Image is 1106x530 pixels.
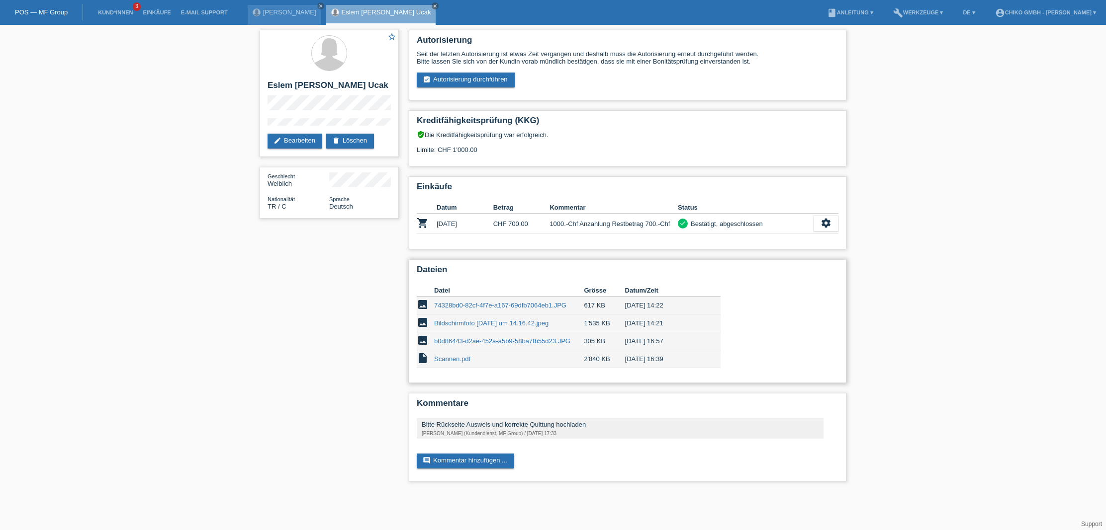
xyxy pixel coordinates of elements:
h2: Kreditfähigkeitsprüfung (KKG) [417,116,838,131]
td: [DATE] [437,214,493,234]
span: Sprache [329,196,350,202]
i: image [417,316,429,328]
div: Die Kreditfähigkeitsprüfung war erfolgreich. Limite: CHF 1'000.00 [417,131,838,161]
a: Scannen.pdf [434,355,470,363]
div: Seit der letzten Autorisierung ist etwas Zeit vergangen und deshalb muss die Autorisierung erneut... [417,50,838,65]
i: account_circle [995,8,1005,18]
th: Datum/Zeit [625,285,707,297]
h2: Autorisierung [417,35,838,50]
i: POSP00021014 [417,217,429,229]
td: [DATE] 14:21 [625,314,707,332]
a: assignment_turned_inAutorisierung durchführen [417,73,515,87]
a: buildWerkzeuge ▾ [888,9,948,15]
span: Geschlecht [268,173,295,179]
span: 3 [133,2,141,11]
i: settings [821,218,831,228]
a: close [432,2,439,9]
a: bookAnleitung ▾ [822,9,878,15]
h2: Kommentare [417,398,838,413]
a: Einkäufe [138,9,176,15]
a: DE ▾ [958,9,980,15]
i: assignment_turned_in [423,76,431,83]
th: Grösse [584,285,625,297]
i: delete [332,137,340,145]
a: close [317,2,324,9]
h2: Dateien [417,265,838,280]
div: Bestätigt, abgeschlossen [688,219,763,229]
i: edit [274,137,281,145]
i: insert_drive_file [417,352,429,364]
i: build [893,8,903,18]
i: star_border [387,32,396,41]
td: [DATE] 16:39 [625,350,707,368]
span: Türkei / C / 23.08.2005 [268,203,286,210]
td: 2'840 KB [584,350,625,368]
td: 1000.-Chf Anzahlung Restbetrag 700.-Chf [550,214,678,234]
a: editBearbeiten [268,134,322,149]
i: image [417,299,429,310]
div: Weiblich [268,172,329,187]
a: Eslem [PERSON_NAME] Ucak [342,8,431,16]
a: Bildschirmfoto [DATE] um 14.16.42.jpeg [434,319,549,327]
i: book [827,8,837,18]
a: deleteLöschen [326,134,374,149]
a: commentKommentar hinzufügen ... [417,454,514,468]
a: 74328bd0-82cf-4f7e-a167-69dfb7064eb1.JPG [434,302,566,309]
h2: Eslem [PERSON_NAME] Ucak [268,80,391,95]
td: [DATE] 14:22 [625,297,707,314]
th: Status [678,202,814,214]
th: Betrag [493,202,550,214]
span: Nationalität [268,196,295,202]
td: 1'535 KB [584,314,625,332]
i: check [679,220,686,227]
td: [DATE] 16:57 [625,332,707,350]
a: Support [1081,521,1102,528]
a: b0d86443-d2ae-452a-a5b9-58ba7fb55d23.JPG [434,337,570,345]
th: Datum [437,202,493,214]
i: close [433,3,438,8]
i: close [318,3,323,8]
a: [PERSON_NAME] [263,8,316,16]
div: [PERSON_NAME] (Kundendienst, MF Group) / [DATE] 17:33 [422,431,819,436]
i: image [417,334,429,346]
td: CHF 700.00 [493,214,550,234]
div: Bitte Rückseite Ausweis und korrekte Quittung hochladen [422,421,819,428]
a: Kund*innen [93,9,138,15]
a: E-Mail Support [176,9,233,15]
td: 305 KB [584,332,625,350]
a: POS — MF Group [15,8,68,16]
a: star_border [387,32,396,43]
th: Datei [434,285,584,297]
h2: Einkäufe [417,182,838,197]
i: comment [423,456,431,464]
i: verified_user [417,131,425,139]
td: 617 KB [584,297,625,314]
span: Deutsch [329,203,353,210]
th: Kommentar [550,202,678,214]
a: account_circleChiko GmbH - [PERSON_NAME] ▾ [990,9,1101,15]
